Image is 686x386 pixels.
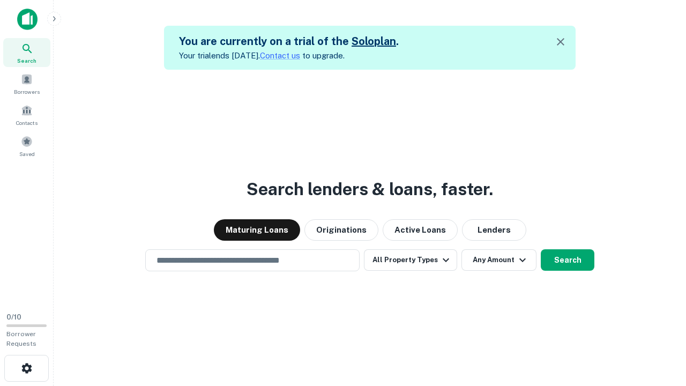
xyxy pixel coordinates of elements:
[3,38,50,67] a: Search
[6,330,36,347] span: Borrower Requests
[247,176,493,202] h3: Search lenders & loans, faster.
[179,33,399,49] h5: You are currently on a trial of the .
[462,219,526,241] button: Lenders
[3,100,50,129] a: Contacts
[17,9,38,30] img: capitalize-icon.png
[364,249,457,271] button: All Property Types
[3,131,50,160] a: Saved
[17,56,36,65] span: Search
[3,69,50,98] a: Borrowers
[179,49,399,62] p: Your trial ends [DATE]. to upgrade.
[632,300,686,352] iframe: Chat Widget
[19,150,35,158] span: Saved
[304,219,378,241] button: Originations
[214,219,300,241] button: Maturing Loans
[6,313,21,321] span: 0 / 10
[352,35,396,48] a: Soloplan
[541,249,594,271] button: Search
[260,51,300,60] a: Contact us
[16,118,38,127] span: Contacts
[461,249,536,271] button: Any Amount
[383,219,458,241] button: Active Loans
[14,87,40,96] span: Borrowers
